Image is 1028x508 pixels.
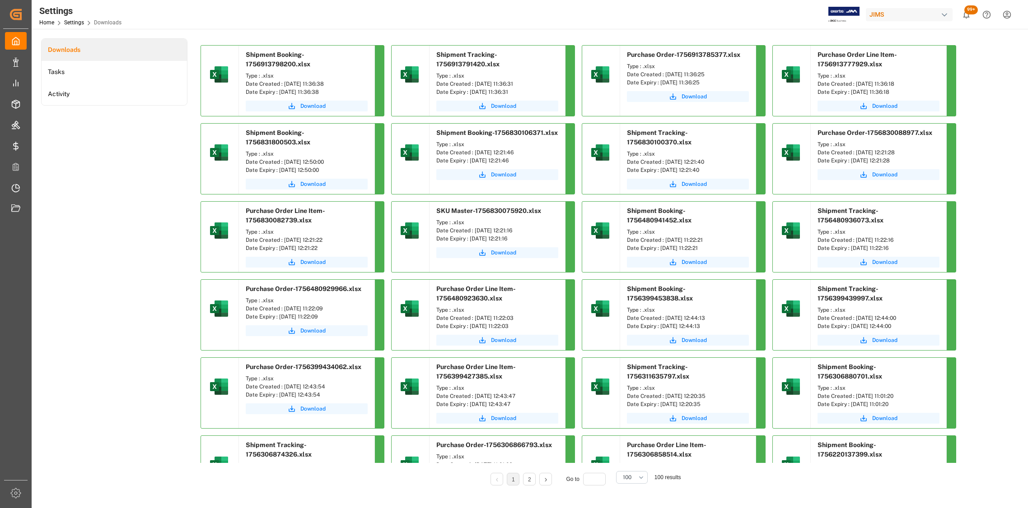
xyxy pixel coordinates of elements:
[491,102,516,110] span: Download
[818,101,939,111] button: Download
[300,327,326,335] span: Download
[436,247,558,258] a: Download
[780,142,802,163] img: microsoft-excel-2019--v1.png
[682,336,707,344] span: Download
[246,363,361,370] span: Purchase Order-1756399434062.xlsx
[818,314,939,322] div: Date Created : [DATE] 12:44:00
[818,51,897,68] span: Purchase Order Line Item-1756913777929.xlsx
[246,244,368,252] div: Date Expiry : [DATE] 12:21:22
[436,169,558,180] button: Download
[436,384,558,392] div: Type : .xlsx
[627,129,692,146] span: Shipment Tracking-1756830100370.xlsx
[399,220,421,241] img: microsoft-excel-2019--v1.png
[627,285,693,302] span: Shipment Booking-1756399453838.xlsx
[627,462,749,470] div: Type : .xlsx
[246,207,325,224] span: Purchase Order Line Item-1756830082739.xlsx
[436,413,558,424] button: Download
[39,4,121,18] div: Settings
[818,207,883,224] span: Shipment Tracking-1756480936073.xlsx
[627,70,749,79] div: Date Created : [DATE] 11:36:25
[627,150,749,158] div: Type : .xlsx
[491,249,516,257] span: Download
[627,158,749,166] div: Date Created : [DATE] 12:21:40
[246,101,368,111] button: Download
[246,305,368,313] div: Date Created : [DATE] 11:22:09
[42,61,187,83] a: Tasks
[818,169,939,180] button: Download
[399,64,421,85] img: microsoft-excel-2019--v1.png
[436,400,558,408] div: Date Expiry : [DATE] 12:43:47
[977,5,997,25] button: Help Center
[208,142,230,163] img: microsoft-excel-2019--v1.png
[507,473,519,485] li: 1
[616,471,648,484] button: open menu
[627,400,749,408] div: Date Expiry : [DATE] 12:20:35
[246,383,368,391] div: Date Created : [DATE] 12:43:54
[627,166,749,174] div: Date Expiry : [DATE] 12:21:40
[246,313,368,321] div: Date Expiry : [DATE] 11:22:09
[436,51,500,68] span: Shipment Tracking-1756913791420.xlsx
[682,92,707,101] span: Download
[818,400,939,408] div: Date Expiry : [DATE] 11:01:20
[436,101,558,111] a: Download
[872,102,897,110] span: Download
[818,306,939,314] div: Type : .xlsx
[818,384,939,392] div: Type : .xlsx
[399,376,421,397] img: microsoft-excel-2019--v1.png
[512,476,515,483] a: 1
[436,363,516,380] span: Purchase Order Line Item-1756399427385.xlsx
[627,306,749,314] div: Type : .xlsx
[246,374,368,383] div: Type : .xlsx
[589,376,611,397] img: microsoft-excel-2019--v1.png
[964,5,978,14] span: 99+
[627,335,749,346] a: Download
[246,88,368,96] div: Date Expiry : [DATE] 11:36:38
[436,235,558,243] div: Date Expiry : [DATE] 12:21:16
[246,391,368,399] div: Date Expiry : [DATE] 12:43:54
[866,6,956,23] button: JIMS
[627,91,749,102] button: Download
[42,39,187,61] a: Downloads
[208,220,230,241] img: microsoft-excel-2019--v1.png
[866,8,953,21] div: JIMS
[246,166,368,174] div: Date Expiry : [DATE] 12:50:00
[627,257,749,268] a: Download
[399,142,421,163] img: microsoft-excel-2019--v1.png
[436,148,558,157] div: Date Created : [DATE] 12:21:46
[436,140,558,148] div: Type : .xlsx
[208,64,230,85] img: microsoft-excel-2019--v1.png
[780,64,802,85] img: microsoft-excel-2019--v1.png
[300,258,326,266] span: Download
[872,171,897,179] span: Download
[246,228,368,236] div: Type : .xlsx
[872,336,897,344] span: Download
[627,179,749,189] button: Download
[246,179,368,189] a: Download
[818,392,939,400] div: Date Created : [DATE] 11:01:20
[818,148,939,157] div: Date Created : [DATE] 12:21:28
[246,129,310,146] span: Shipment Booking-1756831800503.xlsx
[623,473,631,481] span: 100
[627,441,706,458] span: Purchase Order Line Item-1756306858514.xlsx
[627,207,692,224] span: Shipment Booking-1756480941452.xlsx
[246,403,368,414] button: Download
[42,83,187,105] li: Activity
[780,376,802,397] img: microsoft-excel-2019--v1.png
[654,474,681,480] span: 100 results
[627,314,749,322] div: Date Created : [DATE] 12:44:13
[682,180,707,188] span: Download
[956,5,977,25] button: show 103 new notifications
[589,454,611,476] img: microsoft-excel-2019--v1.png
[589,220,611,241] img: microsoft-excel-2019--v1.png
[627,392,749,400] div: Date Created : [DATE] 12:20:35
[627,322,749,330] div: Date Expiry : [DATE] 12:44:13
[872,258,897,266] span: Download
[627,62,749,70] div: Type : .xlsx
[818,413,939,424] a: Download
